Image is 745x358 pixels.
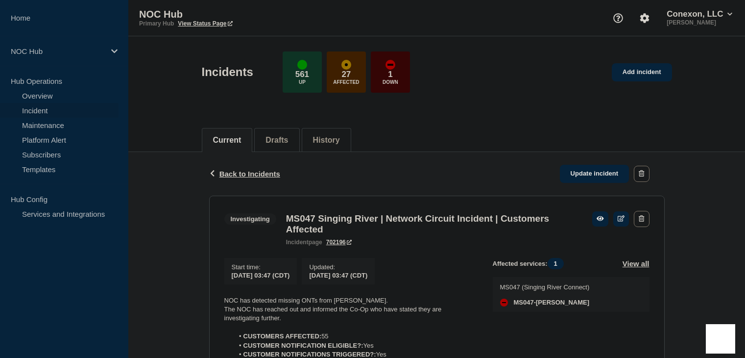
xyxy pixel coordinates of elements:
p: page [286,239,322,246]
h1: Incidents [202,65,253,79]
p: Affected [333,79,359,85]
p: Down [383,79,398,85]
iframe: Help Scout Beacon - Open [706,324,735,354]
div: affected [341,60,351,70]
div: up [297,60,307,70]
button: Account settings [634,8,655,28]
p: MS047 (Singing River Connect) [500,283,590,291]
span: Back to Incidents [219,170,280,178]
span: [DATE] 03:47 (CDT) [232,272,290,279]
a: View Status Page [178,20,232,27]
p: 1 [388,70,392,79]
span: MS047-[PERSON_NAME] [514,299,590,307]
button: Drafts [265,136,288,145]
strong: CUSTOMERS AFFECTED: [243,332,322,340]
p: NOC Hub [139,9,335,20]
p: 27 [341,70,351,79]
p: NOC has detected missing ONTs from [PERSON_NAME]. [224,296,477,305]
button: Current [213,136,241,145]
h3: MS047 Singing River | Network Circuit Incident | Customers Affected [286,213,582,235]
button: Support [608,8,628,28]
button: Back to Incidents [209,170,280,178]
p: [PERSON_NAME] [665,19,734,26]
button: History [313,136,340,145]
button: Conexon, LLC [665,9,734,19]
button: View all [623,258,649,269]
p: Primary Hub [139,20,174,27]
p: Up [299,79,306,85]
div: [DATE] 03:47 (CDT) [309,271,367,279]
li: 55 [234,332,477,341]
p: 561 [295,70,309,79]
strong: CUSTOMER NOTIFICATION ELIGIBLE?: [243,342,363,349]
a: Update incident [560,165,629,183]
span: 1 [548,258,564,269]
span: Investigating [224,213,276,225]
a: Add incident [612,63,672,81]
div: down [500,299,508,307]
p: Updated : [309,263,367,271]
strong: CUSTOMER NOTIFICATIONS TRIGGERED?: [243,351,376,358]
div: down [385,60,395,70]
p: The NOC has reached out and informed the Co-Op who have stated they are investigating further. [224,305,477,323]
li: Yes [234,341,477,350]
span: Affected services: [493,258,569,269]
a: 702196 [326,239,352,246]
p: NOC Hub [11,47,105,55]
p: Start time : [232,263,290,271]
span: incident [286,239,309,246]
